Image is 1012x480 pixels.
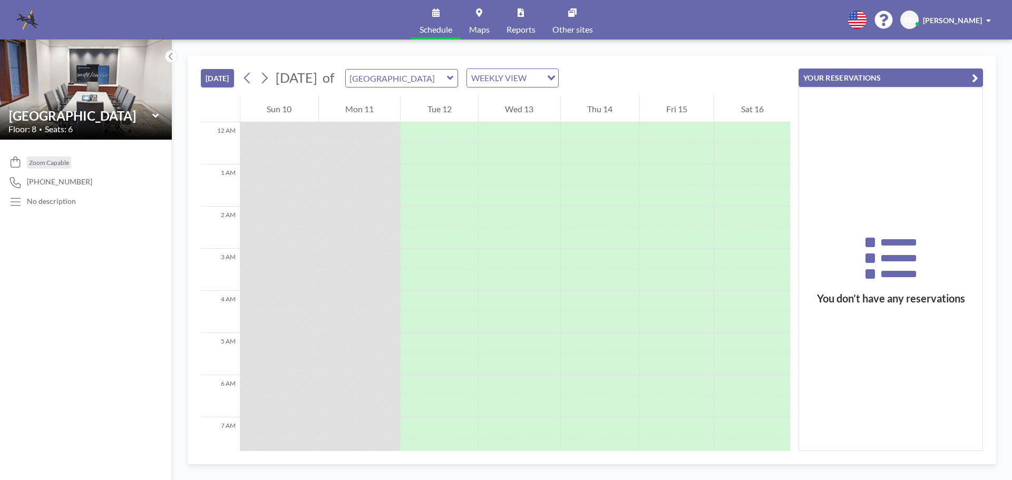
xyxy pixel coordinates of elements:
span: [DATE] [276,70,317,85]
div: Wed 13 [479,96,560,122]
button: [DATE] [201,69,234,87]
div: 12 AM [201,122,240,164]
span: [PHONE_NUMBER] [27,177,92,187]
div: Sat 16 [714,96,790,122]
div: 7 AM [201,417,240,459]
span: Seats: 6 [45,124,73,134]
div: Sun 10 [240,96,318,122]
div: 5 AM [201,333,240,375]
span: WEEKLY VIEW [469,71,529,85]
span: [PERSON_NAME] [923,16,982,25]
div: 6 AM [201,375,240,417]
span: Reports [507,25,536,34]
div: No description [27,197,76,206]
div: Tue 12 [401,96,478,122]
img: organization-logo [17,9,38,31]
span: Schedule [420,25,452,34]
h3: You don’t have any reservations [799,292,982,305]
div: Mon 11 [319,96,401,122]
input: West End Room [346,70,447,87]
div: 1 AM [201,164,240,207]
button: YOUR RESERVATIONS [799,68,983,87]
div: 2 AM [201,207,240,249]
input: West End Room [9,108,152,123]
div: Thu 14 [561,96,639,122]
div: 3 AM [201,249,240,291]
span: Floor: 8 [8,124,36,134]
span: Zoom Capable [29,159,69,166]
span: Maps [469,25,490,34]
span: BD [904,15,914,25]
span: Other sites [552,25,593,34]
span: of [323,70,334,86]
input: Search for option [530,71,541,85]
div: Search for option [467,69,558,87]
div: Fri 15 [640,96,714,122]
div: 4 AM [201,291,240,333]
span: • [39,126,42,133]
